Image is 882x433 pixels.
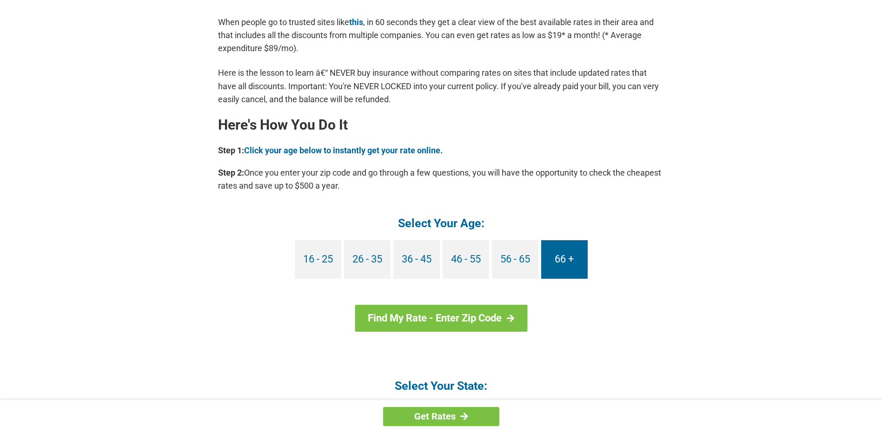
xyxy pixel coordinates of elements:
[218,166,664,192] p: Once you enter your zip code and go through a few questions, you will have the opportunity to che...
[443,240,489,279] a: 46 - 55
[218,118,664,132] h2: Here's How You Do It
[393,240,440,279] a: 36 - 45
[492,240,538,279] a: 56 - 65
[218,216,664,231] h4: Select Your Age:
[218,378,664,394] h4: Select Your State:
[541,240,588,279] a: 66 +
[295,240,341,279] a: 16 - 25
[383,407,499,426] a: Get Rates
[218,168,244,177] b: Step 2:
[218,16,664,55] p: When people go to trusted sites like , in 60 seconds they get a clear view of the best available ...
[218,66,664,105] p: Here is the lesson to learn â€“ NEVER buy insurance without comparing rates on sites that include...
[355,305,527,332] a: Find My Rate - Enter Zip Code
[244,145,443,155] a: Click your age below to instantly get your rate online.
[218,145,244,155] b: Step 1:
[344,240,391,279] a: 26 - 35
[349,17,363,27] a: this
